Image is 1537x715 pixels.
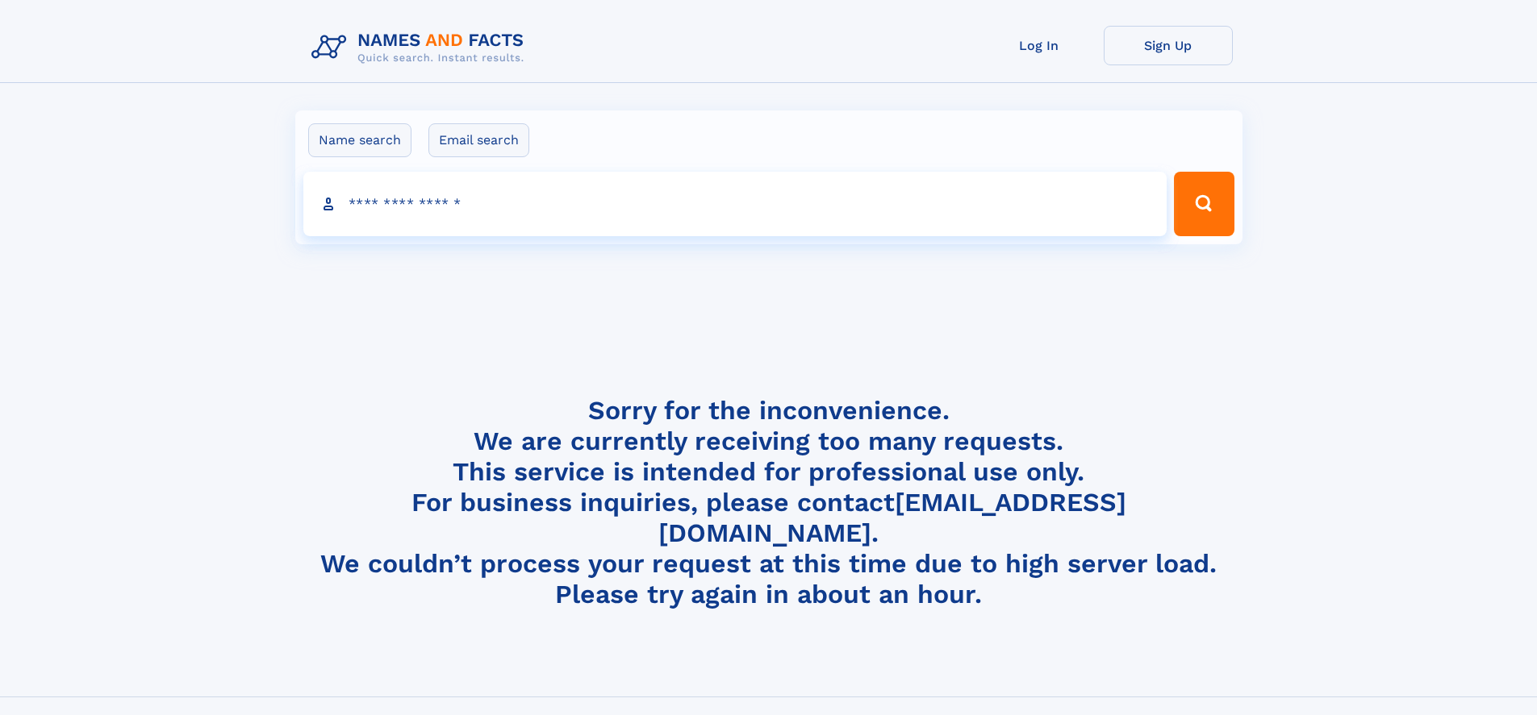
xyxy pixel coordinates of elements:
[305,395,1233,610] h4: Sorry for the inconvenience. We are currently receiving too many requests. This service is intend...
[1104,26,1233,65] a: Sign Up
[428,123,529,157] label: Email search
[658,487,1126,548] a: [EMAIL_ADDRESS][DOMAIN_NAME]
[305,26,537,69] img: Logo Names and Facts
[303,172,1167,236] input: search input
[1174,172,1234,236] button: Search Button
[975,26,1104,65] a: Log In
[308,123,411,157] label: Name search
